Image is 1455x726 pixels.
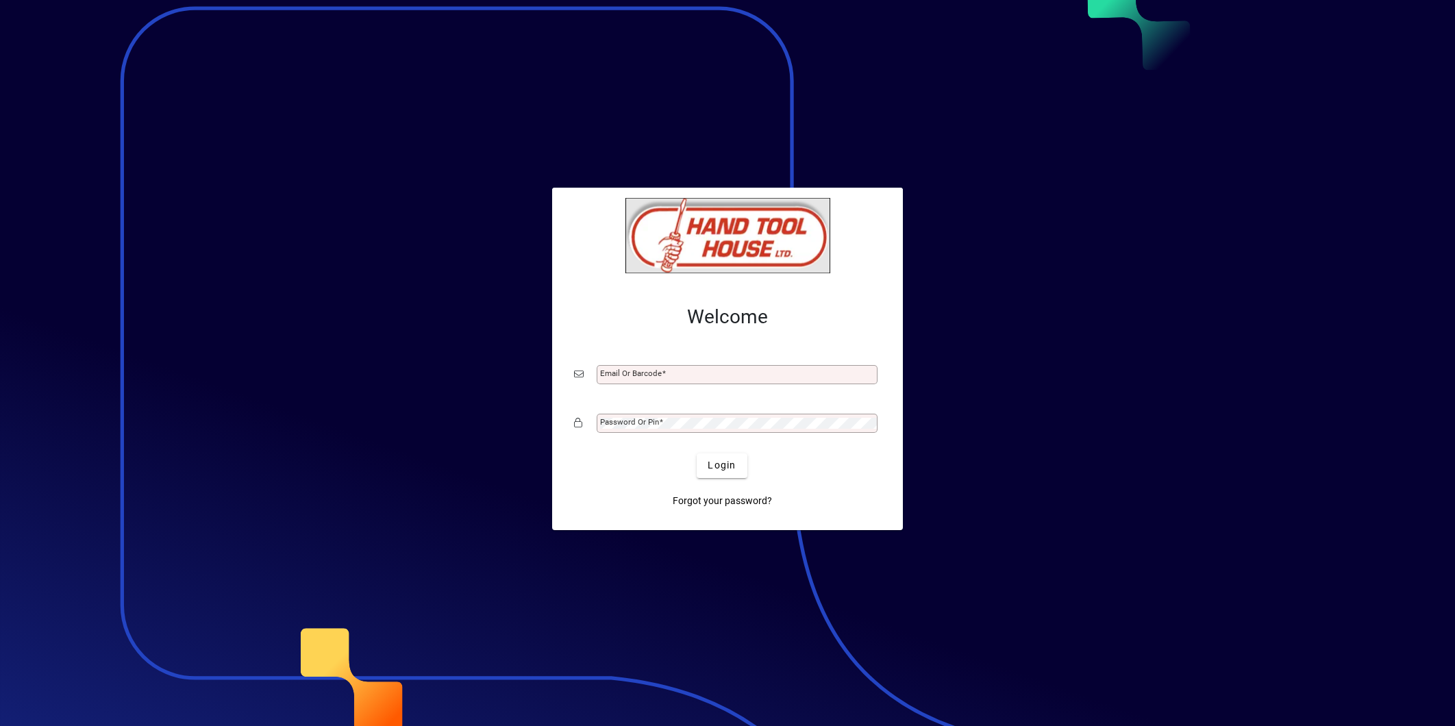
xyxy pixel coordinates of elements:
mat-label: Email or Barcode [600,368,662,378]
span: Login [708,458,736,473]
a: Forgot your password? [667,489,778,514]
button: Login [697,453,747,478]
h2: Welcome [574,305,881,329]
span: Forgot your password? [673,494,772,508]
mat-label: Password or Pin [600,417,659,427]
